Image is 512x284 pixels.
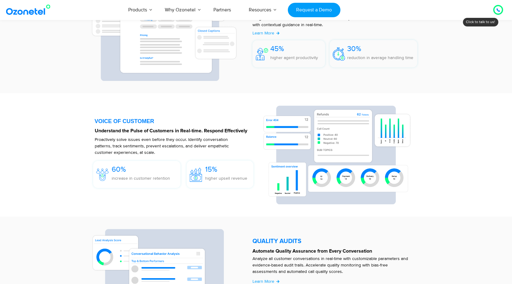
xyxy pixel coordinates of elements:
img: 45% [256,48,268,60]
span: 45% [270,44,284,53]
img: 15% [190,168,202,182]
p: reduction in average handling time [347,54,413,61]
span: Learn More [252,279,274,284]
p: Proactively solve issues even before they occur. Identify conversation patterns, track sentiments... [95,136,241,156]
h5: QUALITY AUDITS [252,238,418,244]
a: Request a Demo [288,3,340,17]
img: 60% [96,169,109,181]
p: Analyze all customer conversations in real-time with customizable parameters and evidence-based a... [252,255,411,275]
a: Learn More [252,30,280,36]
p: higher agent productivity [270,54,318,61]
strong: Automate Quality Assurance from Every Conversation [252,249,372,254]
img: 30% [333,47,345,61]
span: 30% [347,44,361,53]
span: 60% [112,165,126,174]
span: Learn More [252,30,274,36]
p: higher upsell revenue [205,175,247,182]
div: VOICE OF CUSTOMER [95,118,257,124]
p: increase in customer retention [112,175,170,182]
strong: Understand the Pulse of Customers in Real-time. Respond Effectively [95,128,247,133]
span: 15% [205,165,217,174]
